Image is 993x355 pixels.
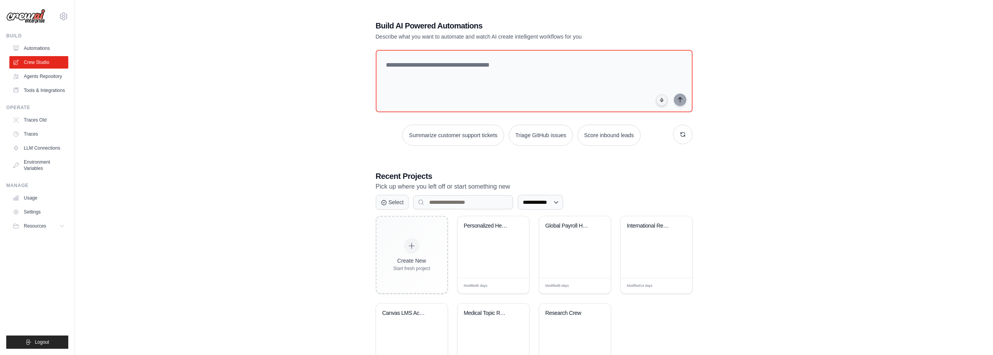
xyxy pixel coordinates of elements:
[382,310,430,317] div: Canvas LMS Academic Assistant
[9,142,68,154] a: LLM Connections
[545,283,569,289] span: Modified 8 days
[464,283,488,289] span: Modified 5 days
[464,310,511,317] div: Medical Topic Research Automation
[35,339,49,345] span: Logout
[9,70,68,83] a: Agents Repository
[393,265,430,272] div: Start fresh project
[510,283,517,289] span: Edit
[376,20,638,31] h1: Build AI Powered Automations
[9,84,68,97] a: Tools & Integrations
[9,56,68,69] a: Crew Studio
[509,125,573,146] button: Triage GitHub issues
[9,220,68,232] button: Resources
[376,33,638,41] p: Describe what you want to automate and watch AI create intelligent workflows for you
[577,125,641,146] button: Score inbound leads
[6,104,68,111] div: Operate
[464,223,511,230] div: Personalized Health & Fitness Planner
[9,128,68,140] a: Traces
[9,156,68,175] a: Environment Variables
[6,9,45,24] img: Logo
[6,336,68,349] button: Logout
[673,125,693,144] button: Get new suggestions
[627,223,674,230] div: International Research Translator
[402,125,504,146] button: Summarize customer support tickets
[9,206,68,218] a: Settings
[9,192,68,204] a: Usage
[545,223,593,230] div: Global Payroll Health Dashboard
[376,171,693,182] h3: Recent Projects
[24,223,46,229] span: Resources
[656,94,668,106] button: Click to speak your automation idea
[673,283,680,289] span: Edit
[393,257,430,265] div: Create New
[545,310,593,317] div: Research Crew
[9,114,68,126] a: Traces Old
[6,33,68,39] div: Build
[376,195,409,210] button: Select
[9,42,68,55] a: Automations
[376,182,693,192] p: Pick up where you left off or start something new
[627,283,653,289] span: Modified 14 days
[592,283,599,289] span: Edit
[6,182,68,189] div: Manage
